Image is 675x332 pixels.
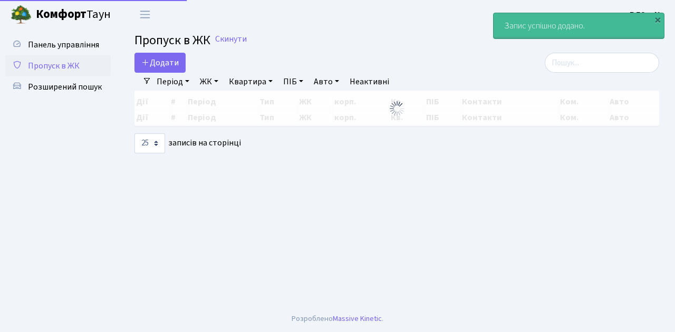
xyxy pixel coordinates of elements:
b: Комфорт [36,6,86,23]
a: ПІБ [279,73,307,91]
a: Розширений пошук [5,76,111,97]
img: logo.png [11,4,32,25]
a: Період [152,73,194,91]
a: Додати [134,53,186,73]
b: ВЛ2 -. К. [630,9,662,21]
button: Переключити навігацію [132,6,158,23]
label: записів на сторінці [134,133,241,153]
img: Обробка... [389,100,406,117]
span: Таун [36,6,111,24]
select: записів на сторінці [134,133,165,153]
a: Скинути [215,34,247,44]
a: Пропуск в ЖК [5,55,111,76]
a: Квартира [225,73,277,91]
a: Massive Kinetic [333,313,382,324]
span: Пропуск в ЖК [28,60,80,72]
a: Неактивні [345,73,393,91]
a: ВЛ2 -. К. [630,8,662,21]
input: Пошук... [545,53,659,73]
span: Додати [141,57,179,69]
a: Авто [310,73,343,91]
a: ЖК [196,73,223,91]
div: × [652,14,663,25]
div: Розроблено . [292,313,383,325]
div: Запис успішно додано. [494,13,664,38]
a: Панель управління [5,34,111,55]
span: Панель управління [28,39,99,51]
span: Розширений пошук [28,81,102,93]
span: Пропуск в ЖК [134,31,210,50]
